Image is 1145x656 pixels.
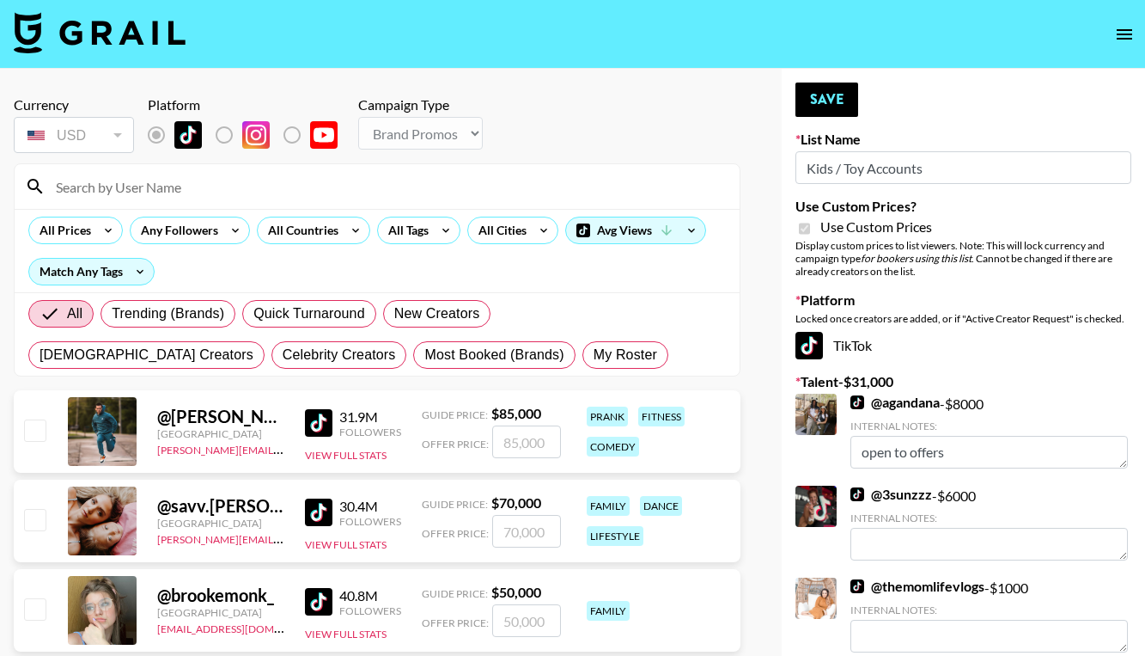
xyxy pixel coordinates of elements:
[492,426,561,458] input: 85,000
[491,405,541,421] strong: $ 85,000
[850,486,932,503] a: @3sunzzz
[339,426,401,438] div: Followers
[587,496,630,516] div: family
[148,117,351,153] div: List locked to TikTok.
[850,512,1128,524] div: Internal Notes:
[850,579,864,593] img: TikTok
[850,604,1128,616] div: Internal Notes:
[795,239,1131,278] div: Display custom prices to list viewers. Note: This will lock currency and campaign type . Cannot b...
[850,578,984,595] a: @themomlifevlogs
[339,587,401,604] div: 40.8M
[46,173,729,200] input: Search by User Name
[339,515,401,528] div: Followers
[14,96,134,113] div: Currency
[850,420,1128,432] div: Internal Notes:
[850,578,1128,653] div: - $ 1000
[40,345,253,365] span: [DEMOGRAPHIC_DATA] Creators
[157,585,284,606] div: @ brookemonk_
[424,345,563,365] span: Most Booked (Brands)
[422,587,488,600] span: Guide Price:
[394,303,480,324] span: New Creators
[594,345,657,365] span: My Roster
[310,121,338,149] img: YouTube
[795,373,1131,390] label: Talent - $ 31,000
[422,438,489,451] span: Offer Price:
[795,131,1131,148] label: List Name
[14,113,134,156] div: Currency is locked to USD
[587,407,628,426] div: prank
[157,440,411,457] a: [PERSON_NAME][EMAIL_ADDRESS][DOMAIN_NAME]
[491,494,541,511] strong: $ 70,000
[638,407,685,426] div: fitness
[492,604,561,637] input: 50,000
[850,394,1128,469] div: - $ 8000
[157,517,284,530] div: [GEOGRAPHIC_DATA]
[305,449,387,462] button: View Full Stats
[850,487,864,501] img: TikTok
[29,259,154,285] div: Match Any Tags
[587,601,630,621] div: family
[339,498,401,515] div: 30.4M
[795,291,1131,309] label: Platform
[795,332,1131,359] div: TikTok
[112,303,224,324] span: Trending (Brands)
[795,332,823,359] img: TikTok
[795,312,1131,325] div: Locked once creators are added, or if "Active Creator Request" is checked.
[157,495,284,517] div: @ savv.[PERSON_NAME]
[861,252,971,265] em: for bookers using this list
[131,218,222,243] div: Any Followers
[29,218,94,243] div: All Prices
[157,619,330,635] a: [EMAIL_ADDRESS][DOMAIN_NAME]
[422,498,488,511] span: Guide Price:
[17,120,131,150] div: USD
[850,486,1128,561] div: - $ 6000
[422,408,488,421] span: Guide Price:
[157,606,284,619] div: [GEOGRAPHIC_DATA]
[492,515,561,548] input: 70,000
[253,303,365,324] span: Quick Turnaround
[468,218,530,243] div: All Cities
[283,345,396,365] span: Celebrity Creators
[587,526,643,546] div: lifestyle
[305,538,387,551] button: View Full Stats
[339,408,401,426] div: 31.9M
[850,395,864,409] img: TikTok
[850,436,1128,469] textarea: open to offers
[157,406,284,427] div: @ [PERSON_NAME].[PERSON_NAME]
[850,394,940,411] a: @agandana
[566,218,705,243] div: Avg Views
[422,527,489,540] span: Offer Price:
[795,198,1131,215] label: Use Custom Prices?
[358,96,483,113] div: Campaign Type
[14,12,186,53] img: Grail Talent
[305,588,332,616] img: TikTok
[587,437,639,457] div: comedy
[339,604,401,617] div: Followers
[422,616,489,629] span: Offer Price:
[795,83,858,117] button: Save
[305,628,387,641] button: View Full Stats
[157,530,411,546] a: [PERSON_NAME][EMAIL_ADDRESS][DOMAIN_NAME]
[305,409,332,437] img: TikTok
[305,499,332,526] img: TikTok
[148,96,351,113] div: Platform
[640,496,682,516] div: dance
[242,121,270,149] img: Instagram
[1107,17,1142,52] button: open drawer
[157,427,284,440] div: [GEOGRAPHIC_DATA]
[67,303,82,324] span: All
[491,584,541,600] strong: $ 50,000
[174,121,202,149] img: TikTok
[378,218,432,243] div: All Tags
[820,218,932,236] span: Use Custom Prices
[258,218,342,243] div: All Countries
